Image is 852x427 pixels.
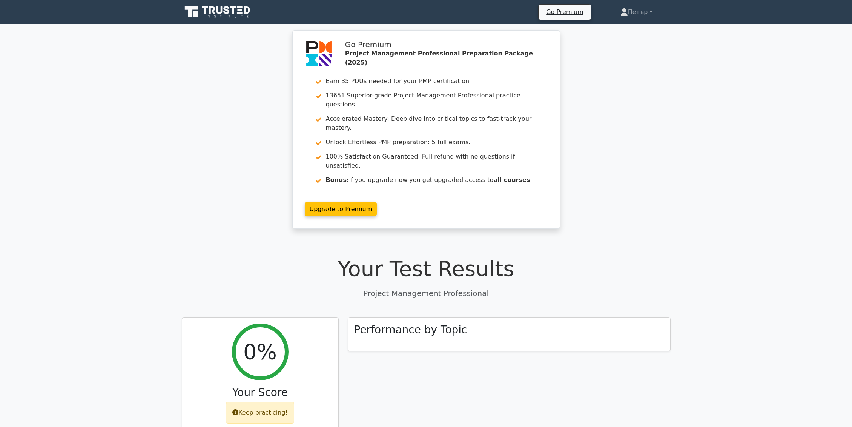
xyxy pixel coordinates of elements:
a: Петър [602,5,671,20]
p: Project Management Professional [182,288,671,299]
h3: Your Score [188,386,332,399]
h3: Performance by Topic [354,324,467,336]
h1: Your Test Results [182,256,671,281]
h2: 0% [243,339,277,364]
a: Upgrade to Premium [305,202,377,216]
div: Keep practicing! [226,402,294,424]
a: Go Premium [542,7,588,17]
